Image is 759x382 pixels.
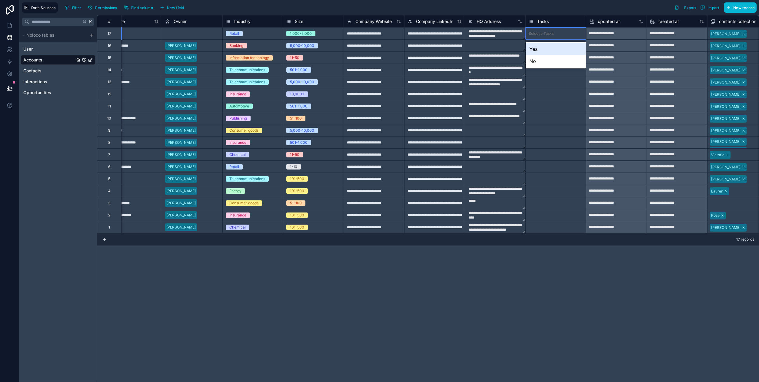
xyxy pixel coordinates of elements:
[711,128,741,133] div: [PERSON_NAME]
[707,5,719,10] span: Import
[166,67,196,73] div: [PERSON_NAME]
[108,104,111,109] div: 11
[290,164,297,170] div: 1-10
[290,176,304,182] div: 101-500
[166,164,196,170] div: [PERSON_NAME]
[672,2,698,13] button: Export
[166,116,196,121] div: [PERSON_NAME]
[108,80,111,84] div: 13
[234,18,251,25] span: Industry
[229,176,265,182] div: Telecommunications
[166,200,196,206] div: [PERSON_NAME]
[229,55,269,61] div: Information technology
[22,2,58,13] button: Data Sources
[290,225,304,230] div: 101-500
[733,5,754,10] span: New record
[229,91,246,97] div: Insurance
[229,188,241,194] div: Energy
[158,3,186,12] button: New field
[719,18,756,25] span: contacts collection
[698,2,721,13] button: Import
[72,5,82,10] span: Filter
[290,31,312,36] div: 1,000-5,000
[526,55,586,67] div: No
[711,176,741,182] div: [PERSON_NAME]
[108,152,110,157] div: 7
[290,67,308,73] div: 501-1,000
[166,55,196,61] div: [PERSON_NAME]
[724,2,757,13] button: New record
[711,148,741,153] div: [PERSON_NAME]
[108,92,111,97] div: 12
[108,213,110,218] div: 2
[229,67,265,73] div: Telecommunications
[166,176,196,182] div: [PERSON_NAME]
[736,237,754,242] span: 17 records
[355,18,392,25] span: Company Website
[229,79,265,85] div: Telecommunications
[229,31,239,36] div: Retail
[711,92,741,97] div: [PERSON_NAME]
[290,140,308,145] div: 501-1,000
[166,188,196,194] div: [PERSON_NAME]
[108,140,110,145] div: 8
[108,189,111,193] div: 4
[63,3,84,12] button: Filter
[166,43,196,48] div: [PERSON_NAME]
[711,213,720,218] div: Rose
[529,31,554,36] div: Select a Tasks
[711,116,741,121] div: [PERSON_NAME]
[166,104,196,109] div: [PERSON_NAME]
[290,200,302,206] div: 51-100
[166,128,196,133] div: [PERSON_NAME]
[711,80,741,85] div: [PERSON_NAME]
[108,225,110,230] div: 1
[290,79,314,85] div: 5,000-10,000
[166,79,196,85] div: [PERSON_NAME]
[290,91,305,97] div: 10,000+
[290,212,304,218] div: 101-500
[658,18,679,25] span: created at
[711,31,741,37] div: [PERSON_NAME]
[711,225,741,230] div: [PERSON_NAME]
[290,55,299,61] div: 11-50
[95,5,117,10] span: Permissions
[166,91,196,97] div: [PERSON_NAME]
[477,18,501,25] span: HQ Address
[598,18,620,25] span: updated at
[229,104,249,109] div: Automotive
[537,18,549,25] span: Tasks
[711,43,741,49] div: [PERSON_NAME]
[108,43,111,48] div: 16
[711,152,724,158] div: Victoria
[108,31,111,36] div: 17
[229,152,246,157] div: Chemical
[131,5,153,10] span: Find column
[167,5,184,10] span: New field
[88,20,93,24] span: K
[711,104,741,109] div: [PERSON_NAME]
[711,55,741,61] div: [PERSON_NAME]
[86,3,119,12] button: Permissions
[229,200,258,206] div: Consumer goods
[86,3,122,12] a: Permissions
[684,5,696,10] span: Export
[166,212,196,218] div: [PERSON_NAME]
[108,55,111,60] div: 15
[721,2,757,13] a: New record
[711,139,741,144] div: [PERSON_NAME]
[102,19,117,24] div: #
[107,68,111,72] div: 14
[31,5,56,10] span: Data Sources
[174,18,187,25] span: Owner
[108,164,110,169] div: 6
[526,43,586,55] div: Yes
[290,104,308,109] div: 501-1,000
[290,116,302,121] div: 51-100
[711,68,741,73] div: [PERSON_NAME]
[290,128,314,133] div: 5,000-10,000
[229,140,246,145] div: Insurance
[416,18,453,25] span: Company LinkedIn
[295,18,303,25] span: Size
[108,128,110,133] div: 9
